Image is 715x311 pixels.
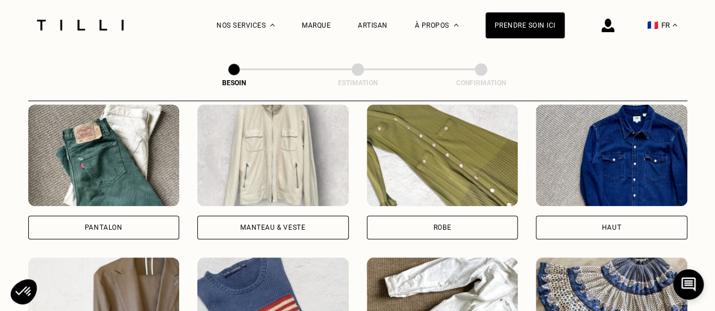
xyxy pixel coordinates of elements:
div: Robe [434,224,451,231]
img: Menu déroulant à propos [454,24,458,27]
img: Menu déroulant [270,24,275,27]
div: Haut [602,224,621,231]
div: Manteau & Veste [240,224,305,231]
div: Besoin [177,79,291,87]
img: Logo du service de couturière Tilli [33,20,128,30]
img: Tilli retouche votre Haut [536,104,687,206]
img: Tilli retouche votre Pantalon [28,104,180,206]
div: Pantalon [85,224,123,231]
img: menu déroulant [673,24,677,27]
img: icône connexion [601,19,614,32]
div: Estimation [301,79,414,87]
img: Tilli retouche votre Robe [367,104,518,206]
span: 🇫🇷 [647,20,658,30]
a: Prendre soin ici [486,12,565,38]
div: Confirmation [424,79,538,87]
a: Marque [302,21,331,29]
img: Tilli retouche votre Manteau & Veste [197,104,349,206]
a: Artisan [358,21,388,29]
